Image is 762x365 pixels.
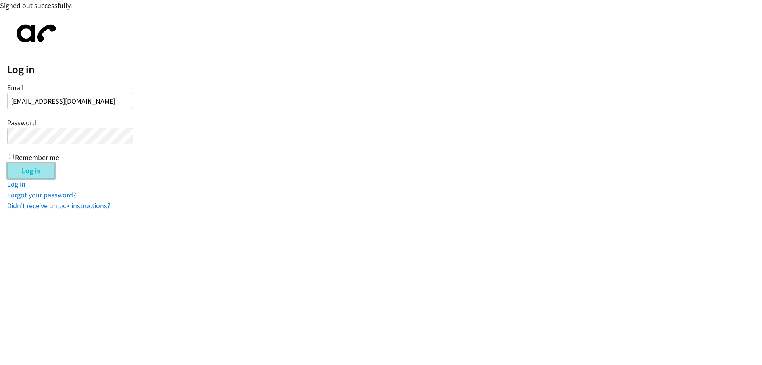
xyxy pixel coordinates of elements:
[7,83,24,92] label: Email
[7,190,76,199] a: Forgot your password?
[7,163,55,179] input: Log in
[7,118,36,127] label: Password
[7,18,63,49] img: aphone-8a226864a2ddd6a5e75d1ebefc011f4aa8f32683c2d82f3fb0802fe031f96514.svg
[7,63,762,76] h2: Log in
[7,201,110,210] a: Didn't receive unlock instructions?
[15,153,59,162] label: Remember me
[7,180,25,189] a: Log in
